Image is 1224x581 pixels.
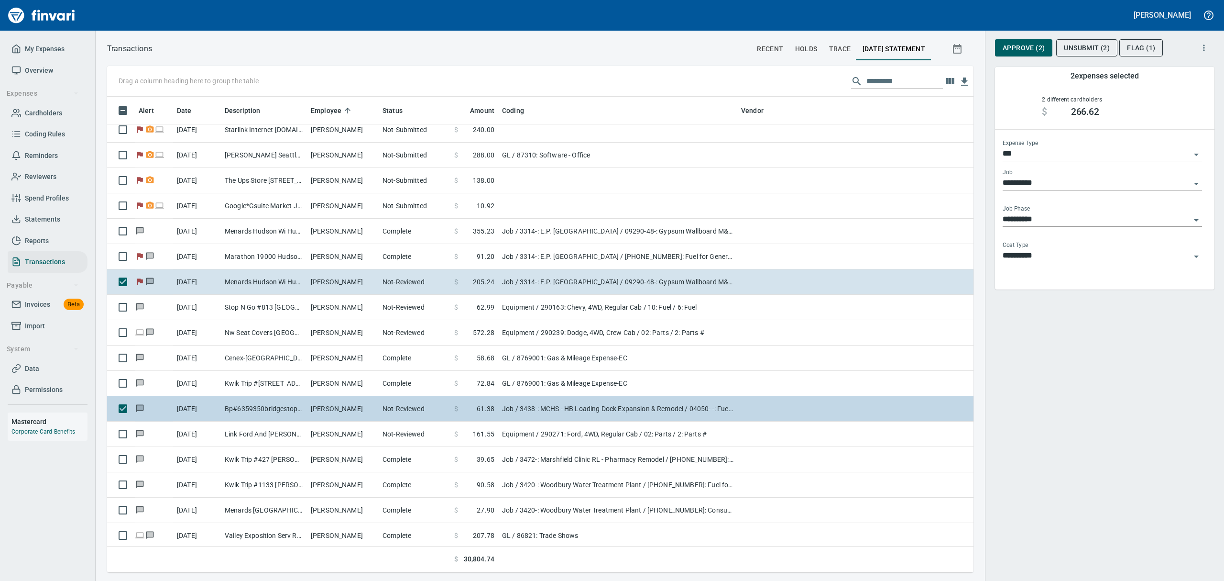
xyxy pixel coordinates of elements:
span: Import [25,320,45,332]
span: 90.58 [477,480,494,490]
span: Online transaction [155,202,165,209]
span: 2 different cardholders [1042,96,1102,103]
td: Not-Submitted [379,117,450,143]
span: 27.90 [477,505,494,515]
span: Alert [139,105,154,116]
td: [DATE] [173,168,221,193]
a: Spend Profiles [8,188,87,209]
td: [DATE] [173,447,221,472]
td: [DATE] [173,117,221,143]
td: Complete [379,371,450,396]
span: Statements [25,213,60,225]
td: [DATE] [173,523,221,548]
span: Has messages [135,456,145,462]
span: Employee [311,105,341,116]
span: Flagged [135,202,145,209]
span: 58.68 [477,353,494,363]
td: [PERSON_NAME] [307,117,379,143]
span: [DATE] Statement [863,43,925,55]
span: Status [382,105,415,116]
p: Transactions [107,43,152,55]
span: 138.00 [473,176,494,185]
span: Invoices [25,299,50,311]
td: GL / 86821: Trade Shows [498,523,737,548]
span: Permissions [25,384,63,396]
a: Import [8,315,87,337]
td: [DATE] [173,346,221,371]
span: Transactions [25,256,65,268]
td: Stop N Go #813 [GEOGRAPHIC_DATA][PERSON_NAME] [221,295,307,320]
button: Flag (1) [1119,39,1163,57]
a: Data [8,358,87,380]
span: 161.55 [473,429,494,439]
span: $ [454,505,458,515]
span: Online transaction [135,329,145,335]
td: GL / 87310: Software - Office [498,143,737,168]
button: More [1193,37,1214,58]
span: $ [454,277,458,287]
span: $ [454,176,458,185]
label: Job [1003,170,1013,176]
a: Finvari [6,4,77,27]
td: Bp#6359350bridgestop I [PERSON_NAME] WI [221,396,307,422]
td: Not-Submitted [379,168,450,193]
span: Receipt Required [145,152,155,158]
td: Complete [379,523,450,548]
td: Job / 3420-: Woodbury Water Treatment Plant / [PHONE_NUMBER]: Fuel for General Conditions/CM Equi... [498,472,737,498]
button: Download Table [957,75,972,89]
span: 91.20 [477,252,494,261]
a: Corporate Card Benefits [11,428,75,435]
span: Online transaction [155,152,165,158]
span: Receipt Required [145,126,155,133]
td: [PERSON_NAME] [307,523,379,548]
span: 39.65 [477,455,494,464]
td: The Ups Store [STREET_ADDRESS] [221,168,307,193]
span: Receipt Required [145,202,155,209]
span: Receipt Required [145,177,155,183]
span: Data [25,363,39,375]
span: Vendor [741,105,764,116]
span: $ [454,455,458,464]
nav: breadcrumb [107,43,152,55]
span: 61.38 [477,404,494,413]
td: Nw Seat Covers [GEOGRAPHIC_DATA] Bcca [221,320,307,346]
td: [DATE] [173,143,221,168]
td: Not-Submitted [379,193,450,219]
td: [PERSON_NAME] [307,269,379,295]
p: Drag a column heading here to group the table [119,76,259,86]
td: [DATE] [173,396,221,422]
td: [PERSON_NAME] [307,472,379,498]
button: Open [1190,177,1203,190]
span: $ [454,379,458,388]
button: Expenses [3,85,83,102]
td: [DATE] [173,320,221,346]
span: Has messages [135,355,145,361]
td: Not-Reviewed [379,269,450,295]
span: Online transaction [135,532,145,538]
td: Menards Hudson Wi Hudson [GEOGRAPHIC_DATA] [221,219,307,244]
td: Job / 3314-: E.P. [GEOGRAPHIC_DATA] / [PHONE_NUMBER]: Fuel for General Conditions Equipment - Con... [498,244,737,269]
td: Not-Reviewed [379,422,450,447]
span: Has messages [135,228,145,234]
span: Has messages [135,304,145,310]
span: Has messages [135,380,145,386]
td: Complete [379,472,450,498]
span: Approve (2) [1003,42,1045,54]
button: Payable [3,277,83,294]
span: Employee [311,105,354,116]
span: 572.28 [473,328,494,337]
td: Kwik Trip #[STREET_ADDRESS] [221,371,307,396]
button: Open [1190,148,1203,161]
span: Has messages [145,329,155,335]
td: Menards Hudson Wi Hudson [GEOGRAPHIC_DATA] [221,269,307,295]
td: Not-Reviewed [379,396,450,422]
span: Vendor [741,105,776,116]
span: Spend Profiles [25,192,69,204]
a: Transactions [8,251,87,273]
span: 207.78 [473,531,494,540]
td: Menards [GEOGRAPHIC_DATA] [GEOGRAPHIC_DATA] [221,498,307,523]
span: $ [454,226,458,236]
span: Coding [502,105,524,116]
span: 266.62 [1071,106,1100,118]
td: [PERSON_NAME] [307,244,379,269]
